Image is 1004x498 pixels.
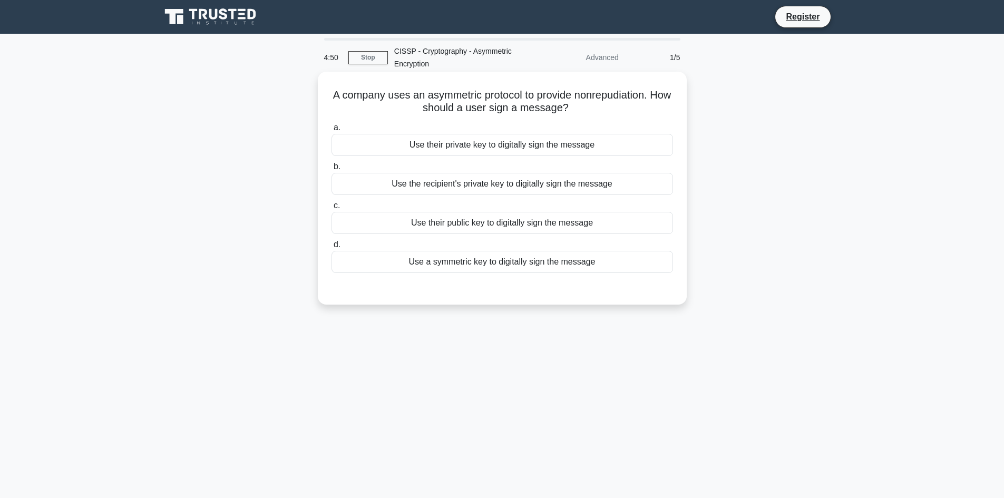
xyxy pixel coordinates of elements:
[388,41,533,74] div: CISSP - Cryptography - Asymmetric Encryption
[348,51,388,64] a: Stop
[334,123,340,132] span: a.
[625,47,687,68] div: 1/5
[334,162,340,171] span: b.
[318,47,348,68] div: 4:50
[332,212,673,234] div: Use their public key to digitally sign the message
[332,251,673,273] div: Use a symmetric key to digitally sign the message
[332,134,673,156] div: Use their private key to digitally sign the message
[334,240,340,249] span: d.
[332,173,673,195] div: Use the recipient's private key to digitally sign the message
[533,47,625,68] div: Advanced
[330,89,674,115] h5: A company uses an asymmetric protocol to provide nonrepudiation. How should a user sign a message?
[334,201,340,210] span: c.
[779,10,826,23] a: Register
